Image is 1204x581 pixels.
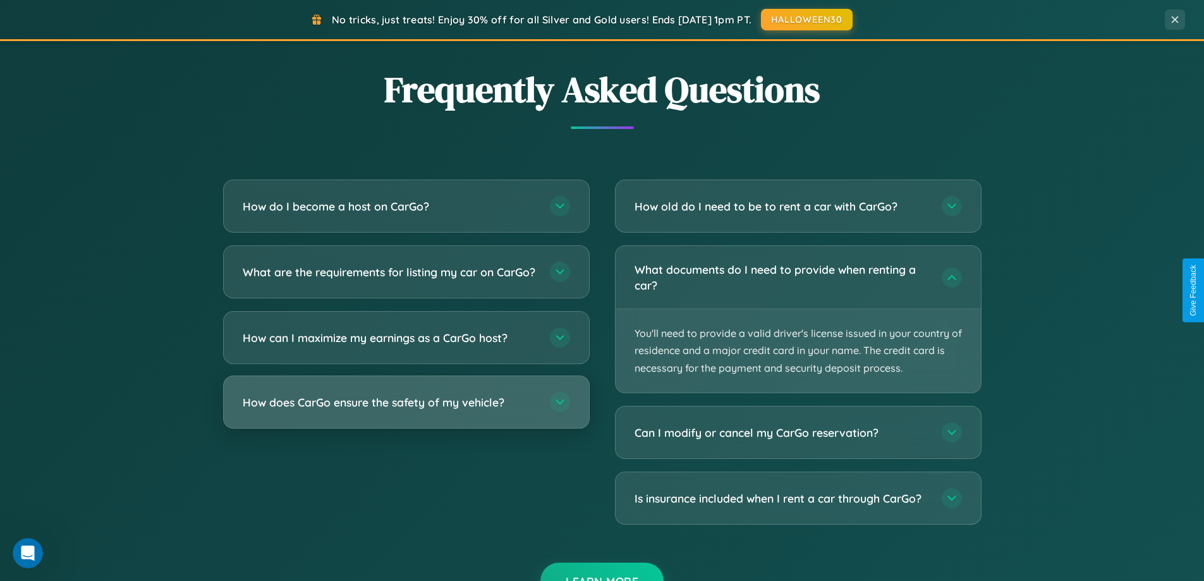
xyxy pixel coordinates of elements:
[223,65,982,114] h2: Frequently Asked Questions
[761,9,853,30] button: HALLOWEEN30
[635,262,929,293] h3: What documents do I need to provide when renting a car?
[635,491,929,506] h3: Is insurance included when I rent a car through CarGo?
[616,309,981,393] p: You'll need to provide a valid driver's license issued in your country of residence and a major c...
[635,425,929,441] h3: Can I modify or cancel my CarGo reservation?
[243,330,537,346] h3: How can I maximize my earnings as a CarGo host?
[243,199,537,214] h3: How do I become a host on CarGo?
[1189,265,1198,316] div: Give Feedback
[243,264,537,280] h3: What are the requirements for listing my car on CarGo?
[243,394,537,410] h3: How does CarGo ensure the safety of my vehicle?
[13,538,43,568] iframe: Intercom live chat
[332,13,751,26] span: No tricks, just treats! Enjoy 30% off for all Silver and Gold users! Ends [DATE] 1pm PT.
[635,199,929,214] h3: How old do I need to be to rent a car with CarGo?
